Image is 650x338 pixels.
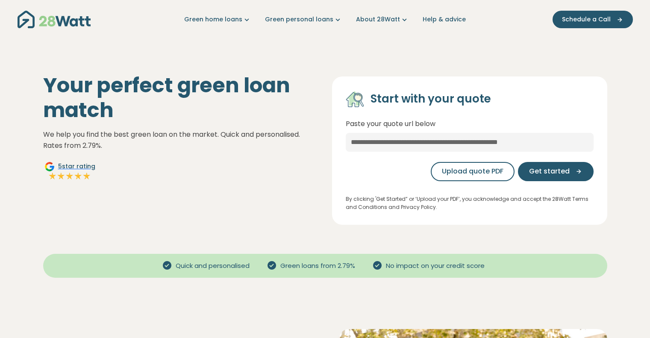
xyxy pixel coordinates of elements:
a: Google5star ratingFull starFull starFull starFull starFull star [43,162,97,182]
span: Upload quote PDF [442,166,503,176]
span: Quick and personalised [172,261,253,271]
nav: Main navigation [18,9,633,30]
img: Full star [82,172,91,180]
img: Google [44,162,55,172]
a: About 28Watt [356,15,409,24]
span: No impact on your credit score [382,261,488,271]
p: We help you find the best green loan on the market. Quick and personalised. Rates from 2.79%. [43,129,318,151]
img: Full star [65,172,74,180]
button: Get started [518,162,594,181]
img: 28Watt [18,11,91,28]
a: Help & advice [423,15,466,24]
a: Green personal loans [265,15,342,24]
button: Schedule a Call [553,11,633,28]
span: 5 star rating [58,162,95,171]
span: Get started [529,166,570,176]
img: Full star [74,172,82,180]
span: Schedule a Call [562,15,611,24]
span: Green loans from 2.79% [277,261,359,271]
p: By clicking 'Get Started” or ‘Upload your PDF’, you acknowledge and accept the 28Watt Terms and C... [346,195,594,211]
button: Upload quote PDF [431,162,515,181]
a: Green home loans [184,15,251,24]
h1: Your perfect green loan match [43,73,318,122]
img: Full star [57,172,65,180]
img: Full star [48,172,57,180]
h4: Start with your quote [371,92,491,106]
p: Paste your quote url below [346,118,594,129]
